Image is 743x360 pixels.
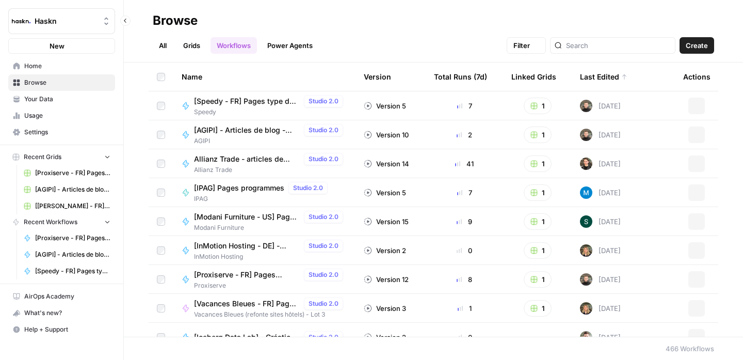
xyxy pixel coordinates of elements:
a: [Proxiserve - FR] Pages catégories - 800 mots sans FAQStudio 2.0Proxiserve [182,269,347,290]
span: [Proxiserve - FR] Pages catégories - 800 mots sans FAQ Grid [35,168,110,178]
span: Studio 2.0 [309,212,338,222]
button: 1 [524,127,552,143]
span: [InMotion Hosting - DE] - article de blog 2000 mots [194,241,300,251]
img: 5szy29vhbbb2jvrzb4fwf88ktdwm [580,331,592,343]
span: Home [24,61,110,71]
div: [DATE] [580,186,621,199]
div: [DATE] [580,158,621,170]
div: 7 [434,101,495,111]
a: Power Agents [261,37,319,54]
img: Haskn Logo [12,12,30,30]
div: [DATE] [580,302,621,315]
div: [DATE] [580,129,621,141]
div: [DATE] [580,215,621,228]
div: Version 10 [364,130,409,140]
button: 1 [524,242,552,259]
span: Studio 2.0 [293,183,323,193]
a: [Iceberg Data Lab] - Création de contenuStudio 2.0 [182,331,347,343]
div: 41 [434,159,495,169]
a: Home [8,58,115,74]
div: [DATE] [580,244,621,257]
span: IPAG [194,194,332,204]
a: [Modani Furniture - US] Pages catégories - 500-1000 motsStudio 2.0Modani Furniture [182,211,347,232]
div: Version 2 [364,332,406,342]
span: Proxiserve [194,281,347,290]
a: [[PERSON_NAME] - FR] - page programme - 400 mots Grid [19,198,115,214]
span: Modani Furniture [194,223,347,232]
span: AGIPI [194,136,347,146]
div: Version 3 [364,303,406,314]
button: New [8,38,115,54]
div: What's new? [9,305,115,321]
span: Settings [24,128,110,137]
a: [Speedy - FR] Pages type de pneu & prestation - 800 mots [19,263,115,279]
img: 1zy2mh8b6ibtdktd6l3x6modsp44 [580,215,592,228]
button: 1 [524,213,552,230]
span: [Modani Furniture - US] Pages catégories - 500-1000 mots [194,212,300,222]
span: [Speedy - FR] Pages type de pneu & prestation - 800 mots [194,96,300,106]
button: Workspace: Haskn [8,8,115,34]
button: What's new? [8,305,115,321]
button: Filter [507,37,546,54]
span: [AGIPI] - Articles de blog - Optimisations [35,250,110,259]
button: Recent Grids [8,149,115,165]
button: Help + Support [8,321,115,338]
a: Workflows [211,37,257,54]
div: Linked Grids [511,62,556,91]
span: Studio 2.0 [309,126,338,135]
img: udf09rtbz9abwr5l4z19vkttxmie [580,100,592,112]
span: [Proxiserve - FR] Pages catégories - 800 mots sans FAQ [35,233,110,243]
div: Last Edited [580,62,627,91]
a: [AGIPI] - Articles de blog - OptimisationsStudio 2.0AGIPI [182,124,347,146]
div: 0 [434,332,495,342]
div: Version 14 [364,159,409,169]
span: Create [686,40,708,51]
span: Allianz Trade - articles de blog [194,154,300,164]
img: ziyu4k121h9vid6fczkx3ylgkuqx [580,244,592,257]
div: Browse [153,12,198,29]
a: [Proxiserve - FR] Pages catégories - 800 mots sans FAQ Grid [19,165,115,181]
span: Studio 2.0 [309,299,338,308]
a: Browse [8,74,115,91]
div: 466 Workflows [666,343,714,354]
span: Recent Workflows [24,217,77,227]
a: [InMotion Hosting - DE] - article de blog 2000 motsStudio 2.0InMotion Hosting [182,240,347,261]
span: [AGIPI] - Articles de blog - Optimisations Grid [35,185,110,194]
a: Your Data [8,91,115,107]
div: Total Runs (7d) [434,62,487,91]
span: [[PERSON_NAME] - FR] - page programme - 400 mots Grid [35,201,110,211]
img: udf09rtbz9abwr5l4z19vkttxmie [580,129,592,141]
div: 2 [434,130,495,140]
img: udf09rtbz9abwr5l4z19vkttxmie [580,273,592,286]
button: 1 [524,155,552,172]
span: InMotion Hosting [194,252,347,261]
a: [AGIPI] - Articles de blog - Optimisations Grid [19,181,115,198]
a: Settings [8,124,115,140]
div: Version [364,62,391,91]
span: Filter [513,40,530,51]
span: Studio 2.0 [309,241,338,251]
div: Actions [683,62,710,91]
span: Speedy [194,107,347,117]
div: [DATE] [580,100,621,112]
div: 8 [434,274,495,285]
span: [Iceberg Data Lab] - Création de contenu [194,332,300,342]
span: Usage [24,111,110,120]
div: 0 [434,245,495,256]
span: Studio 2.0 [309,154,338,164]
div: 1 [434,303,495,314]
span: Recent Grids [24,152,61,162]
img: ziyu4k121h9vid6fczkx3ylgkuqx [580,302,592,315]
button: 1 [524,271,552,288]
span: [Vacances Bleues - FR] Pages refonte sites hôtels - [GEOGRAPHIC_DATA] [194,299,300,309]
img: uhgcgt6zpiex4psiaqgkk0ok3li6 [580,158,592,170]
button: 1 [524,300,552,317]
div: 9 [434,216,495,227]
a: All [153,37,173,54]
div: [DATE] [580,273,621,286]
div: Version 5 [364,187,406,198]
button: Recent Workflows [8,214,115,230]
button: Create [680,37,714,54]
div: [DATE] [580,331,621,343]
span: Studio 2.0 [309,333,338,342]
